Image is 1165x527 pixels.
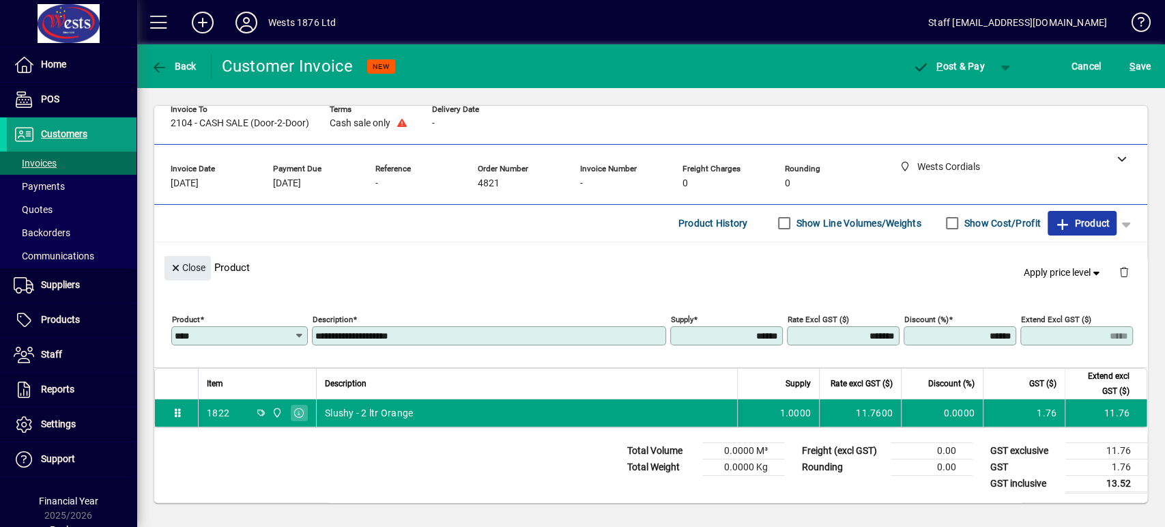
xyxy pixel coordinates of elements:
[671,314,693,324] mat-label: Supply
[313,314,353,324] mat-label: Description
[41,128,87,139] span: Customers
[904,314,949,324] mat-label: Discount (%)
[795,442,891,459] td: Freight (excl GST)
[7,83,136,117] a: POS
[891,442,973,459] td: 0.00
[936,61,943,72] span: P
[432,118,435,129] span: -
[1130,61,1135,72] span: S
[7,408,136,442] a: Settings
[673,211,753,236] button: Product History
[41,384,74,395] span: Reports
[580,178,583,189] span: -
[41,349,62,360] span: Staff
[1071,55,1102,77] span: Cancel
[7,152,136,175] a: Invoices
[1074,369,1130,399] span: Extend excl GST ($)
[1126,54,1154,79] button: Save
[39,496,98,507] span: Financial Year
[1024,266,1103,280] span: Apply price level
[7,268,136,302] a: Suppliers
[906,54,992,79] button: Post & Pay
[151,61,197,72] span: Back
[164,256,211,281] button: Close
[794,216,921,230] label: Show Line Volumes/Weights
[1065,459,1147,475] td: 1.76
[786,376,811,391] span: Supply
[14,251,94,261] span: Communications
[7,175,136,198] a: Payments
[330,118,390,129] span: Cash sale only
[828,406,893,420] div: 11.7600
[901,399,983,427] td: 0.0000
[928,12,1107,33] div: Staff [EMAIL_ADDRESS][DOMAIN_NAME]
[962,216,1041,230] label: Show Cost/Profit
[147,54,200,79] button: Back
[41,59,66,70] span: Home
[983,442,1065,459] td: GST exclusive
[268,12,336,33] div: Wests 1876 Ltd
[41,94,59,104] span: POS
[225,10,268,35] button: Profile
[983,399,1065,427] td: 1.76
[14,204,53,215] span: Quotes
[928,376,975,391] span: Discount (%)
[325,406,413,420] span: Slushy - 2 ltr Orange
[14,158,57,169] span: Invoices
[1021,314,1091,324] mat-label: Extend excl GST ($)
[702,442,784,459] td: 0.0000 M³
[41,418,76,429] span: Settings
[7,442,136,476] a: Support
[7,198,136,221] a: Quotes
[891,459,973,475] td: 0.00
[7,373,136,407] a: Reports
[181,10,225,35] button: Add
[325,376,366,391] span: Description
[1029,376,1056,391] span: GST ($)
[14,181,65,192] span: Payments
[785,178,790,189] span: 0
[41,453,75,464] span: Support
[620,442,702,459] td: Total Volume
[154,242,1147,292] div: Product
[1108,266,1140,278] app-page-header-button: Delete
[207,406,229,420] div: 1822
[7,48,136,82] a: Home
[207,376,223,391] span: Item
[41,314,80,325] span: Products
[171,178,199,189] span: [DATE]
[1065,399,1147,427] td: 11.76
[7,303,136,337] a: Products
[273,178,301,189] span: [DATE]
[620,459,702,475] td: Total Weight
[1065,442,1147,459] td: 11.76
[702,459,784,475] td: 0.0000 Kg
[1068,54,1105,79] button: Cancel
[682,178,688,189] span: 0
[788,314,849,324] mat-label: Rate excl GST ($)
[1065,475,1147,492] td: 13.52
[136,54,212,79] app-page-header-button: Back
[478,178,500,189] span: 4821
[780,406,811,420] span: 1.0000
[222,55,354,77] div: Customer Invoice
[161,261,214,274] app-page-header-button: Close
[268,405,284,421] span: Wests Cordials
[831,376,893,391] span: Rate excl GST ($)
[795,459,891,475] td: Rounding
[373,62,390,71] span: NEW
[983,475,1065,492] td: GST inclusive
[375,178,378,189] span: -
[678,212,748,234] span: Product History
[7,244,136,268] a: Communications
[1048,211,1117,236] button: Product
[1121,3,1148,47] a: Knowledge Base
[1130,55,1151,77] span: ave
[983,459,1065,475] td: GST
[1054,212,1110,234] span: Product
[170,257,205,279] span: Close
[7,221,136,244] a: Backorders
[1108,256,1140,289] button: Delete
[913,61,985,72] span: ost & Pay
[14,227,70,238] span: Backorders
